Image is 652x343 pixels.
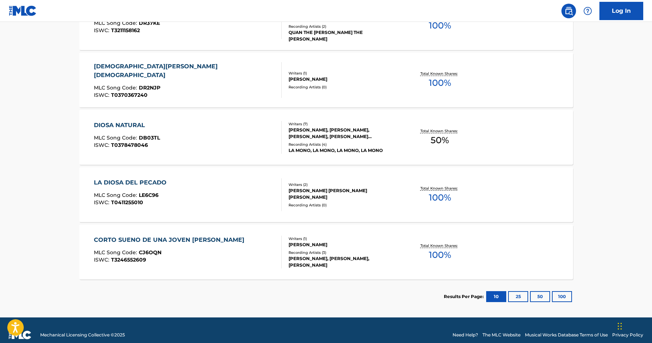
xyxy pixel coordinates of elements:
[139,192,159,198] span: LE6C96
[552,291,572,302] button: 100
[139,84,160,91] span: DR2NJP
[289,250,399,255] div: Recording Artists ( 3 )
[94,92,111,98] span: ISWC :
[94,199,111,206] span: ISWC :
[289,84,399,90] div: Recording Artists ( 0 )
[289,241,399,248] div: [PERSON_NAME]
[420,186,460,191] p: Total Known Shares:
[508,291,528,302] button: 25
[94,192,139,198] span: MLC Song Code :
[79,225,573,279] a: CORTO SUENO DE UNA JOVEN [PERSON_NAME]MLC Song Code:CJ6OQNISWC:T3246552609Writers (1)[PERSON_NAME...
[111,27,140,34] span: T3211158162
[9,5,37,16] img: MLC Logo
[420,243,460,248] p: Total Known Shares:
[111,142,148,148] span: T0378478046
[111,199,143,206] span: T0411255010
[9,331,31,339] img: logo
[139,249,161,256] span: CJ6OQN
[618,315,622,337] div: Arrastrar
[94,142,111,148] span: ISWC :
[289,127,399,140] div: [PERSON_NAME], [PERSON_NAME], [PERSON_NAME], [PERSON_NAME] [PERSON_NAME] [PERSON_NAME], [PERSON_N...
[420,128,460,134] p: Total Known Shares:
[444,293,485,300] p: Results Per Page:
[486,291,506,302] button: 10
[525,332,608,338] a: Musical Works Database Terms of Use
[431,134,449,147] span: 50 %
[289,255,399,268] div: [PERSON_NAME], [PERSON_NAME], [PERSON_NAME]
[289,182,399,187] div: Writers ( 2 )
[79,53,573,107] a: [DEMOGRAPHIC_DATA][PERSON_NAME][DEMOGRAPHIC_DATA]MLC Song Code:DR2NJPISWC:T0370367240Writers (1)[...
[483,332,521,338] a: The MLC Website
[453,332,478,338] a: Need Help?
[289,187,399,201] div: [PERSON_NAME] [PERSON_NAME] [PERSON_NAME]
[94,134,139,141] span: MLC Song Code :
[289,76,399,83] div: [PERSON_NAME]
[94,178,170,187] div: LA DIOSA DEL PECADO
[94,20,139,26] span: MLC Song Code :
[94,27,111,34] span: ISWC :
[583,7,592,15] img: help
[139,134,160,141] span: DB03TL
[429,76,451,89] span: 100 %
[94,84,139,91] span: MLC Song Code :
[94,121,160,130] div: DIOSA NATURAL
[420,71,460,76] p: Total Known Shares:
[429,19,451,32] span: 100 %
[289,29,399,42] div: QUAN THE [PERSON_NAME] THE [PERSON_NAME]
[289,202,399,208] div: Recording Artists ( 0 )
[612,332,643,338] a: Privacy Policy
[564,7,573,15] img: search
[289,121,399,127] div: Writers ( 7 )
[530,291,550,302] button: 50
[580,4,595,18] div: Help
[79,110,573,165] a: DIOSA NATURALMLC Song Code:DB03TLISWC:T0378478046Writers (7)[PERSON_NAME], [PERSON_NAME], [PERSON...
[615,308,652,343] div: Widget de chat
[111,92,148,98] span: T0370367240
[79,167,573,222] a: LA DIOSA DEL PECADOMLC Song Code:LE6C96ISWC:T0411255010Writers (2)[PERSON_NAME] [PERSON_NAME] [PE...
[139,20,160,26] span: DR37KE
[429,248,451,262] span: 100 %
[94,62,275,80] div: [DEMOGRAPHIC_DATA][PERSON_NAME][DEMOGRAPHIC_DATA]
[289,147,399,154] div: LA MONO, LA MONO, LA MONO, LA MONO
[40,332,125,338] span: Mechanical Licensing Collective © 2025
[111,256,146,263] span: T3246552609
[561,4,576,18] a: Public Search
[289,24,399,29] div: Recording Artists ( 2 )
[289,70,399,76] div: Writers ( 1 )
[429,191,451,204] span: 100 %
[289,236,399,241] div: Writers ( 1 )
[615,308,652,343] iframe: Chat Widget
[94,249,139,256] span: MLC Song Code :
[94,256,111,263] span: ISWC :
[94,236,248,244] div: CORTO SUENO DE UNA JOVEN [PERSON_NAME]
[289,142,399,147] div: Recording Artists ( 4 )
[599,2,643,20] a: Log In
